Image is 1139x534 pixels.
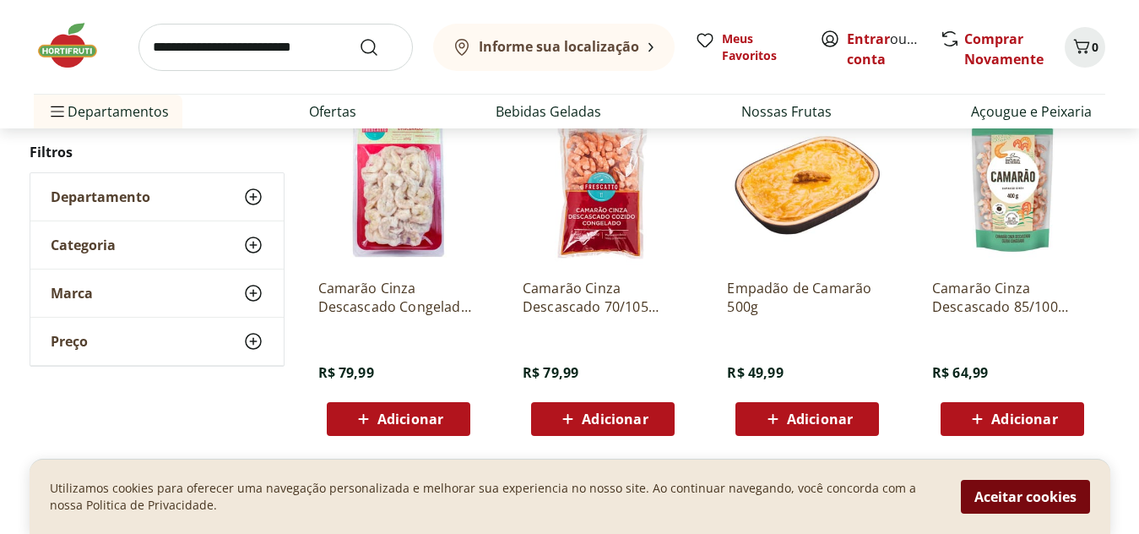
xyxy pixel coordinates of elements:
span: R$ 49,99 [727,363,783,382]
a: Camarão Cinza Descascado 85/100 Congelado Natural Da Terra 400g [932,279,1093,316]
span: Meus Favoritos [722,30,800,64]
img: Camarão Cinza Descascado 70/105 Congelado Frescatto 400g [523,105,683,265]
button: Adicionar [735,402,879,436]
button: Submit Search [359,37,399,57]
b: Informe sua localização [479,37,639,56]
a: Açougue e Peixaria [971,101,1092,122]
a: Entrar [847,30,890,48]
span: Adicionar [787,412,853,426]
button: Menu [47,91,68,132]
button: Adicionar [531,402,675,436]
button: Departamento [30,173,284,221]
button: Adicionar [941,402,1084,436]
button: Adicionar [327,402,470,436]
a: Bebidas Geladas [496,101,601,122]
img: Camarão Cinza Descascado Congelado Premium Frescatto 400G [318,105,479,265]
a: Nossas Frutas [741,101,832,122]
a: Meus Favoritos [695,30,800,64]
button: Aceitar cookies [961,480,1090,514]
a: Criar conta [847,30,940,68]
span: Departamentos [47,91,169,132]
span: Marca [51,285,93,302]
a: Empadão de Camarão 500g [727,279,887,316]
a: Ofertas [309,101,356,122]
button: Carrinho [1065,27,1105,68]
span: 0 [1092,39,1098,55]
img: Camarão Cinza Descascado 85/100 Congelado Natural Da Terra 400g [932,105,1093,265]
button: Preço [30,318,284,365]
button: Categoria [30,221,284,269]
img: Hortifruti [34,20,118,71]
span: Adicionar [991,412,1057,426]
img: Empadão de Camarão 500g [727,105,887,265]
button: Marca [30,270,284,317]
p: Utilizamos cookies para oferecer uma navegação personalizada e melhorar sua experiencia no nosso ... [50,480,941,514]
a: Camarão Cinza Descascado Congelado Premium Frescatto 400G [318,279,479,316]
span: R$ 79,99 [318,363,374,382]
span: Adicionar [377,412,443,426]
span: R$ 79,99 [523,363,578,382]
span: Preço [51,333,88,350]
span: ou [847,29,922,69]
a: Comprar Novamente [964,30,1044,68]
input: search [138,24,413,71]
span: R$ 64,99 [932,363,988,382]
h2: Filtros [30,135,285,169]
button: Informe sua localização [433,24,675,71]
span: Adicionar [582,412,648,426]
span: Departamento [51,188,150,205]
a: Camarão Cinza Descascado 70/105 Congelado Frescatto 400g [523,279,683,316]
span: Categoria [51,237,116,253]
